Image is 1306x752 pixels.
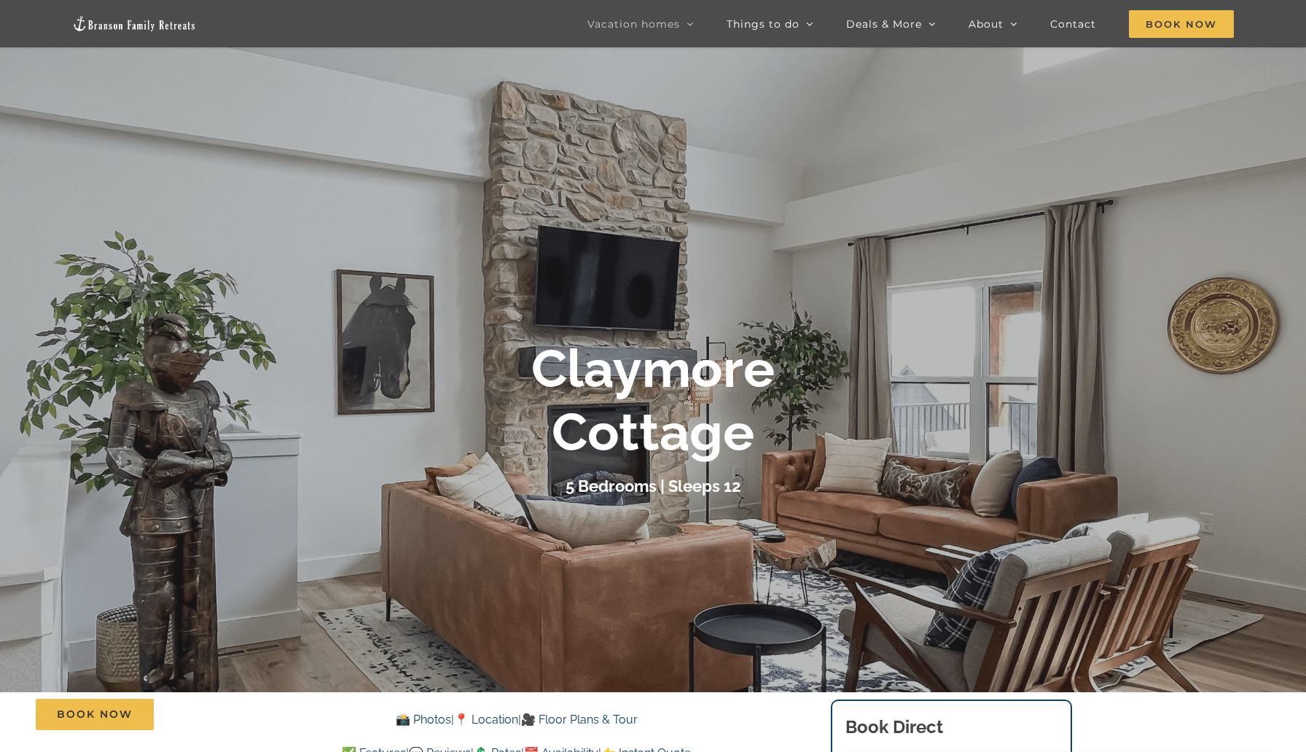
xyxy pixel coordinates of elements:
b: Book Direct [845,716,943,737]
span: Book Now [1129,10,1234,38]
h3: 5 Bedrooms | Sleeps 12 [566,477,740,496]
span: Contact [1050,19,1096,29]
img: Branson Family Retreats Logo [72,15,196,32]
span: Book Now [57,708,133,721]
b: Claymore Cottage [531,337,775,462]
span: Vacation homes [587,19,680,29]
span: About [969,19,1004,29]
a: Book Now [36,699,154,730]
span: Deals & More [846,19,922,29]
span: Things to do [727,19,799,29]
